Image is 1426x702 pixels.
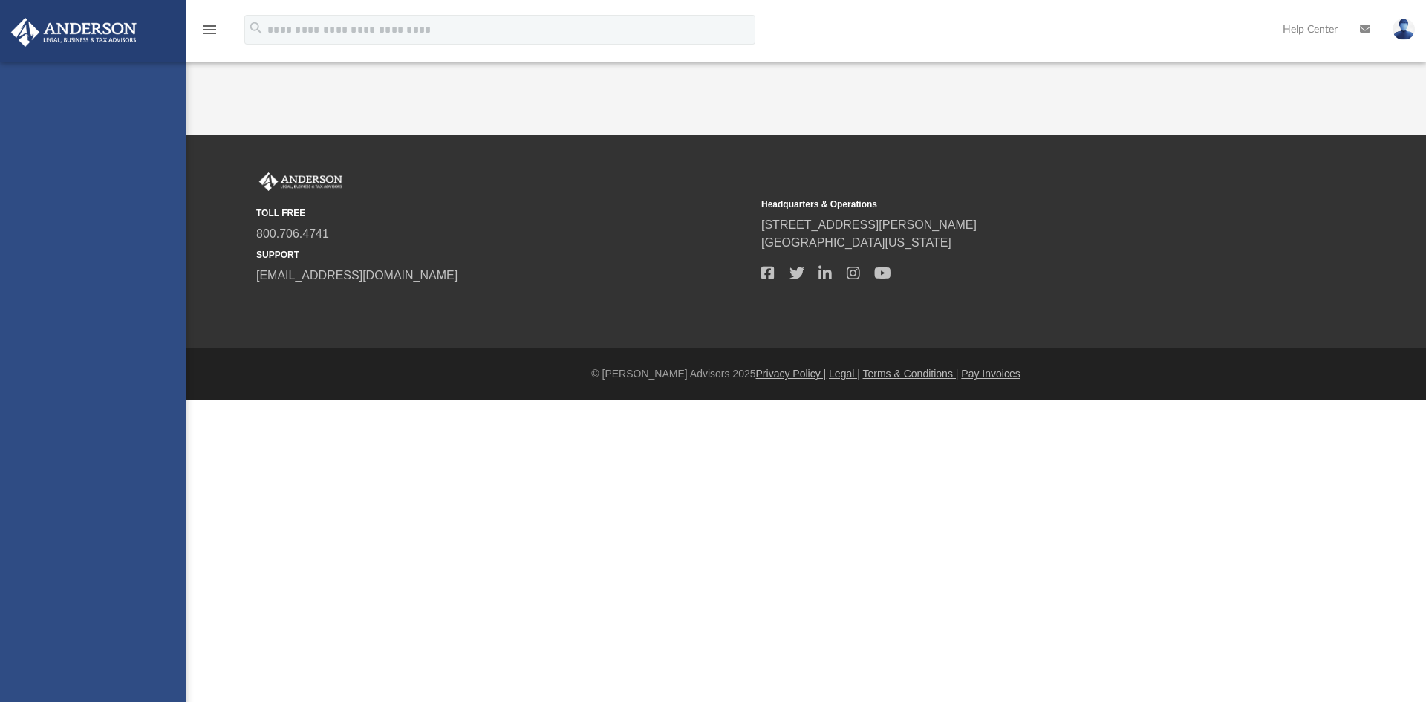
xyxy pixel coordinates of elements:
a: 800.706.4741 [256,227,329,240]
small: SUPPORT [256,248,751,261]
a: Legal | [829,368,860,380]
a: Pay Invoices [961,368,1020,380]
a: menu [201,28,218,39]
a: Privacy Policy | [756,368,827,380]
i: menu [201,21,218,39]
small: TOLL FREE [256,207,751,220]
div: © [PERSON_NAME] Advisors 2025 [186,366,1426,382]
a: Terms & Conditions | [863,368,959,380]
a: [EMAIL_ADDRESS][DOMAIN_NAME] [256,269,458,282]
a: [STREET_ADDRESS][PERSON_NAME] [761,218,977,231]
i: search [248,20,264,36]
small: Headquarters & Operations [761,198,1256,211]
img: Anderson Advisors Platinum Portal [256,172,345,192]
a: [GEOGRAPHIC_DATA][US_STATE] [761,236,951,249]
img: Anderson Advisors Platinum Portal [7,18,141,47]
img: User Pic [1393,19,1415,40]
